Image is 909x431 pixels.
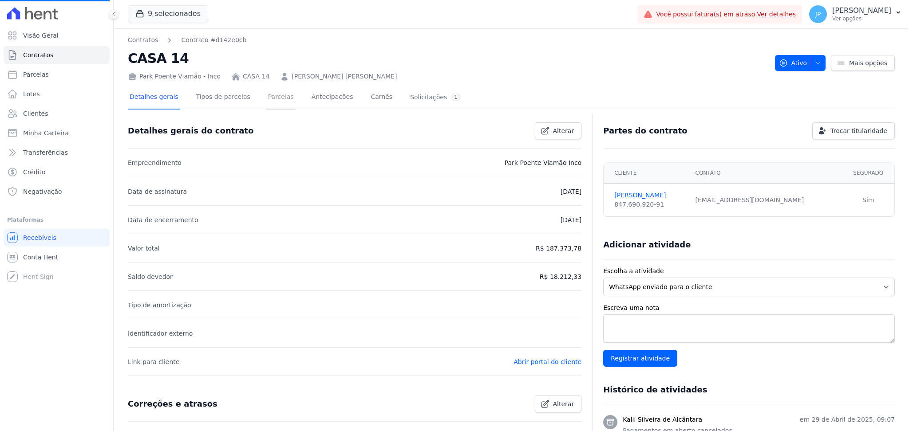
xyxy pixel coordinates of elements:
label: Escreva uma nota [603,303,895,313]
a: [PERSON_NAME] [614,191,684,200]
span: Parcelas [23,70,49,79]
a: Alterar [535,122,582,139]
th: Contato [690,163,842,184]
span: Transferências [23,148,68,157]
a: Contrato #d142e0cb [181,35,246,45]
p: [DATE] [561,215,581,225]
p: Valor total [128,243,160,254]
th: Segurado [842,163,894,184]
td: Sim [842,184,894,217]
h3: Correções e atrasos [128,399,217,409]
span: Crédito [23,168,46,176]
p: Data de assinatura [128,186,187,197]
button: JP [PERSON_NAME] Ver opções [802,2,909,27]
a: Mais opções [831,55,895,71]
div: Park Poente Viamão - Inco [128,72,221,81]
a: Detalhes gerais [128,86,180,110]
span: Alterar [553,126,574,135]
a: Tipos de parcelas [194,86,252,110]
a: Crédito [4,163,110,181]
div: 847.690.920-91 [614,200,684,209]
p: R$ 187.373,78 [536,243,581,254]
a: Transferências [4,144,110,161]
span: JP [815,11,821,17]
h3: Kalil Silveira de Alcântara [623,415,702,424]
a: Lotes [4,85,110,103]
p: [PERSON_NAME] [832,6,891,15]
p: R$ 18.212,33 [540,271,581,282]
a: Recebíveis [4,229,110,247]
p: Identificador externo [128,328,193,339]
a: Solicitações1 [408,86,463,110]
p: [DATE] [561,186,581,197]
span: Conta Hent [23,253,58,262]
a: Abrir portal do cliente [514,358,581,365]
p: Park Poente Viamão Inco [505,157,582,168]
h3: Partes do contrato [603,125,688,136]
nav: Breadcrumb [128,35,768,45]
a: Contratos [4,46,110,64]
button: Ativo [775,55,826,71]
h3: Histórico de atividades [603,384,707,395]
span: Minha Carteira [23,129,69,137]
span: Mais opções [849,59,887,67]
label: Escolha a atividade [603,266,895,276]
a: Minha Carteira [4,124,110,142]
p: Data de encerramento [128,215,198,225]
span: Negativação [23,187,62,196]
span: Lotes [23,90,40,98]
div: 1 [451,93,461,102]
span: Ativo [779,55,807,71]
a: Negativação [4,183,110,200]
h3: Adicionar atividade [603,239,691,250]
span: Clientes [23,109,48,118]
span: Trocar titularidade [830,126,887,135]
p: Tipo de amortização [128,300,191,310]
span: Contratos [23,51,53,59]
p: Empreendimento [128,157,182,168]
span: Você possui fatura(s) em atraso. [656,10,796,19]
nav: Breadcrumb [128,35,246,45]
th: Cliente [604,163,690,184]
span: Visão Geral [23,31,59,40]
h3: Detalhes gerais do contrato [128,125,253,136]
a: Visão Geral [4,27,110,44]
div: Plataformas [7,215,106,225]
a: Parcelas [4,66,110,83]
a: Conta Hent [4,248,110,266]
a: Antecipações [310,86,355,110]
p: Link para cliente [128,357,179,367]
div: Solicitações [410,93,461,102]
div: [EMAIL_ADDRESS][DOMAIN_NAME] [696,196,837,205]
a: Parcelas [266,86,296,110]
h2: CASA 14 [128,48,768,68]
span: Recebíveis [23,233,56,242]
a: Contratos [128,35,158,45]
input: Registrar atividade [603,350,677,367]
a: Alterar [535,396,582,412]
p: Ver opções [832,15,891,22]
a: Ver detalhes [757,11,796,18]
a: CASA 14 [243,72,269,81]
button: 9 selecionados [128,5,208,22]
a: Trocar titularidade [812,122,895,139]
a: [PERSON_NAME] [PERSON_NAME] [292,72,397,81]
p: Saldo devedor [128,271,173,282]
a: Carnês [369,86,394,110]
p: em 29 de Abril de 2025, 09:07 [800,415,895,424]
a: Clientes [4,105,110,122]
span: Alterar [553,400,574,408]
